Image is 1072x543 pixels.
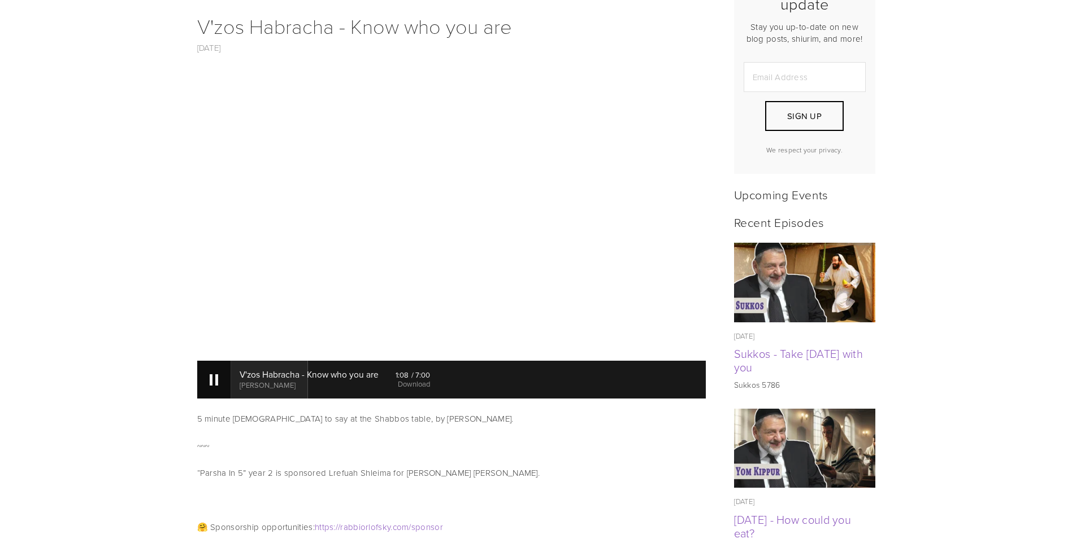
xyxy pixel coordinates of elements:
p: Sukkos 5786 [734,379,875,391]
a: [DATE] - How could you eat? [734,511,852,541]
a: Sukkos - Take [DATE] with you [734,345,863,375]
p: We respect your privacy. [744,145,866,155]
p: 5 minute [DEMOGRAPHIC_DATA] to say at the Shabbos table, by [PERSON_NAME]. [197,412,706,426]
time: [DATE] [734,331,755,341]
p: “Parsha In 5” year 2 is sponsored Lrefuah Shleima for [PERSON_NAME] [PERSON_NAME]. [197,466,706,480]
span: Sign Up [787,110,822,122]
h2: Recent Episodes [734,215,875,229]
a: Download [398,379,430,389]
span: :// [333,521,340,533]
span: com [393,521,409,533]
p: 🤗 Sponsorship opportunities: [197,520,706,534]
span: . [390,521,392,533]
span: sponsor [411,521,443,533]
h2: Upcoming Events [734,187,875,202]
span: / [409,521,411,533]
button: Sign Up [765,101,843,131]
img: Yom Kippur - How could you eat? [734,409,875,488]
span: rabbiorlofsky [340,521,390,533]
img: Sukkos - Take Yom Kippur with you [734,243,875,322]
a: [DATE] [197,42,221,54]
span: https [315,521,334,533]
input: Email Address [744,62,866,92]
time: [DATE] [734,496,755,506]
a: Yom Kippur - How could you eat? [734,409,875,488]
a: V'zos Habracha - Know who you are [197,12,512,40]
a: https://rabbiorlofsky.com/sponsor [315,521,443,533]
iframe: YouTube video player [197,68,706,354]
a: Sukkos - Take Yom Kippur with you [734,243,875,322]
p: ~~~ [197,439,706,453]
p: Stay you up-to-date on new blog posts, shiurim, and more! [744,21,866,45]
